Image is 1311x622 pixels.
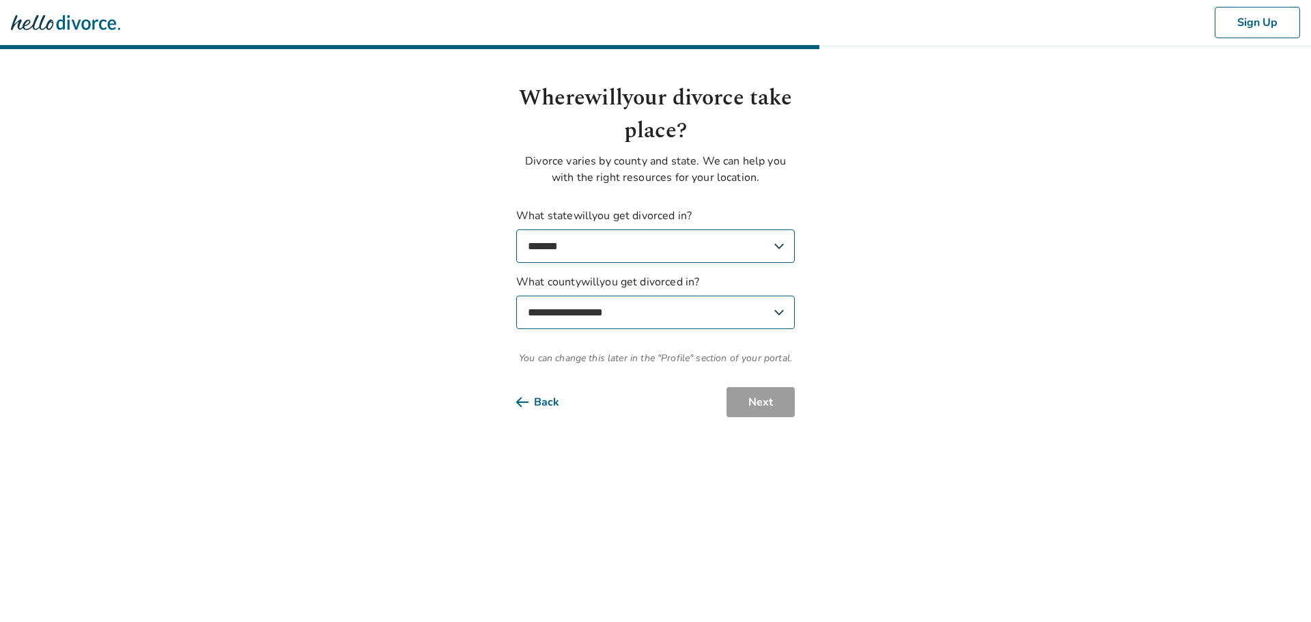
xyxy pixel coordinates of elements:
h1: Where will your divorce take place? [516,82,795,147]
button: Sign Up [1215,7,1300,38]
span: You can change this later in the "Profile" section of your portal. [516,351,795,365]
button: Back [516,387,581,417]
select: What statewillyou get divorced in? [516,229,795,263]
iframe: Chat Widget [1243,556,1311,622]
label: What county will you get divorced in? [516,274,795,329]
p: Divorce varies by county and state. We can help you with the right resources for your location. [516,153,795,186]
img: Hello Divorce Logo [11,9,120,36]
button: Next [727,387,795,417]
label: What state will you get divorced in? [516,208,795,263]
select: What countywillyou get divorced in? [516,296,795,329]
